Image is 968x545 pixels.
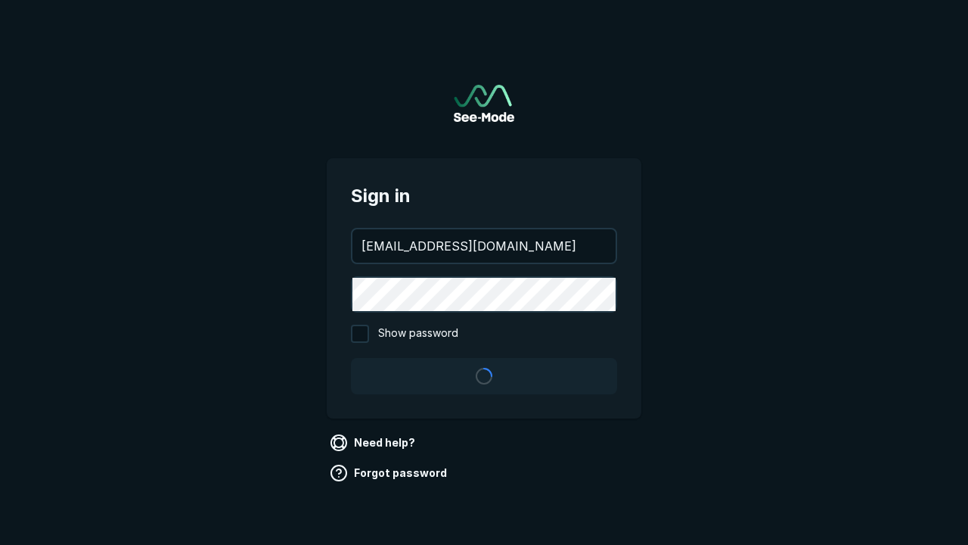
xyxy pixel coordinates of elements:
a: Need help? [327,431,421,455]
a: Go to sign in [454,85,514,122]
span: Sign in [351,182,617,210]
span: Show password [378,325,458,343]
img: See-Mode Logo [454,85,514,122]
input: your@email.com [352,229,616,263]
a: Forgot password [327,461,453,485]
